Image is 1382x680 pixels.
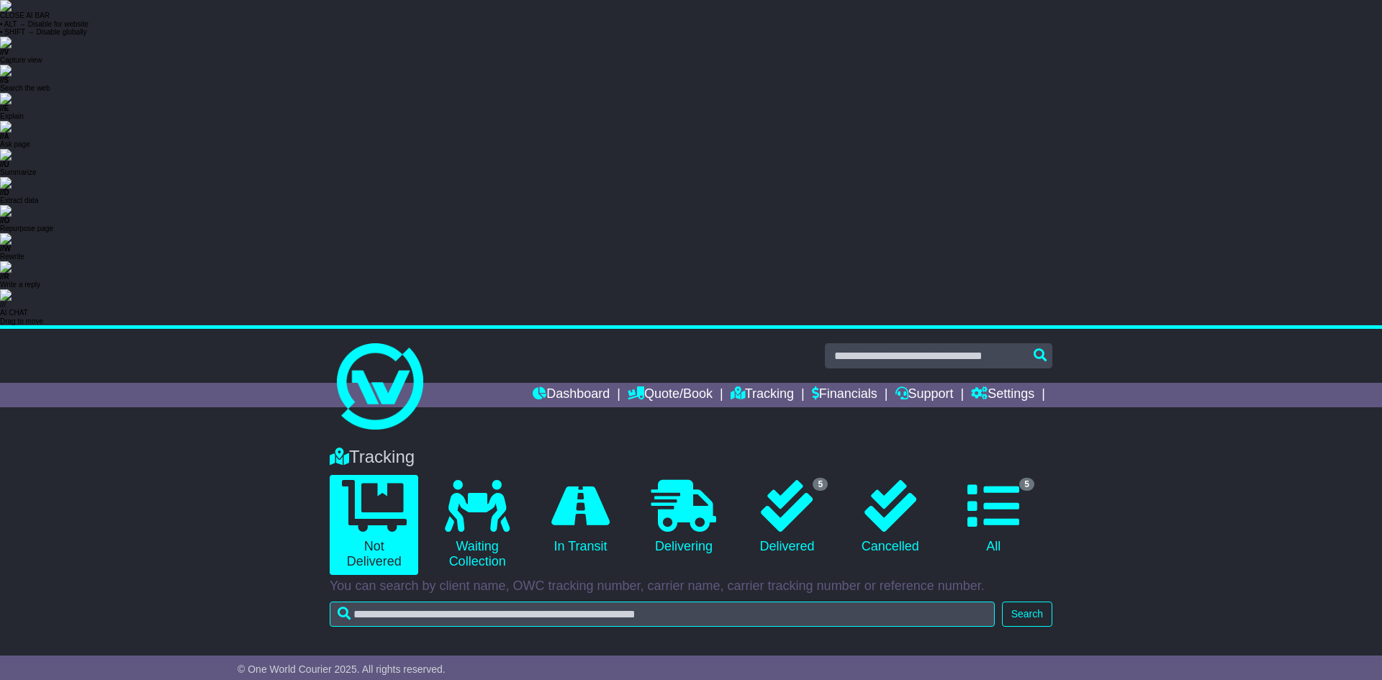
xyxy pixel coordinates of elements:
a: Financials [812,383,877,407]
p: You can search by client name, OWC tracking number, carrier name, carrier tracking number or refe... [330,579,1052,594]
a: Not Delivered [330,475,418,575]
a: 5 Delivered [743,475,831,560]
a: Tracking [731,383,794,407]
a: Support [895,383,954,407]
button: Search [1002,602,1052,627]
span: 5 [813,478,828,491]
a: 5 All [949,475,1038,560]
span: © One World Courier 2025. All rights reserved. [238,663,446,675]
a: Cancelled [846,475,934,560]
a: Delivering [639,475,728,560]
a: Quote/Book [628,383,713,407]
span: 5 [1019,478,1034,491]
a: Waiting Collection [433,475,521,575]
div: Tracking [322,447,1060,468]
a: Settings [971,383,1034,407]
a: Dashboard [533,383,610,407]
a: In Transit [536,475,625,560]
